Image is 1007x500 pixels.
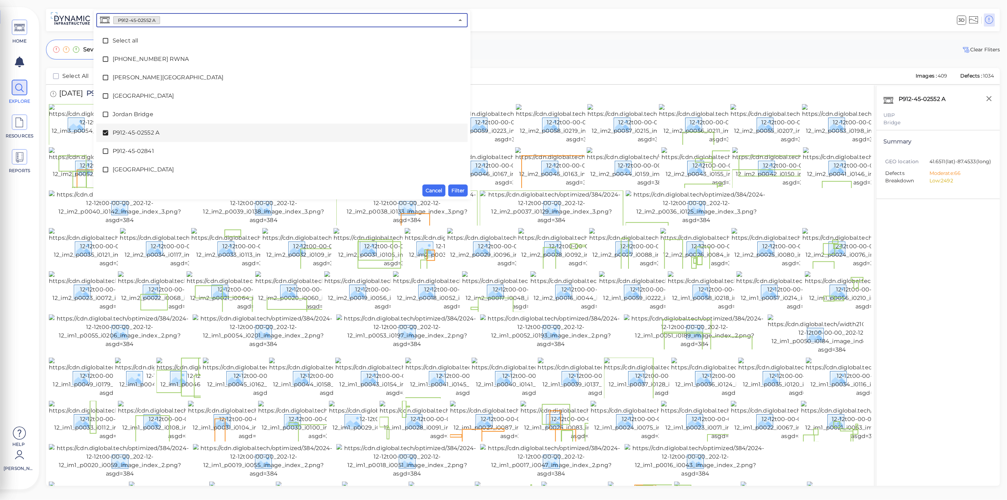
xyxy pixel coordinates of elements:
[731,401,860,441] img: https://cdn.diglobal.tech/width210/384/2024-12-12t00-00-00_202-12-12_im1_p0022_i0067_image_index_...
[738,358,867,397] img: https://cdn.diglobal.tech/width210/384/2024-12-12t00-00-00_202-12-12_im1_p0035_i0120_image_index_...
[516,104,645,144] img: https://cdn.diglobal.tech/width210/384/2024-12-12t00-00-00_202-12-12_im2_p0058_i0219_image_index_...
[671,358,801,397] img: https://cdn.diglobal.tech/width210/384/2024-12-12t00-00-00_202-12-12_im1_p0036_i0124_image_index_...
[83,45,106,54] span: Severity
[405,228,534,268] img: https://cdn.diglobal.tech/width210/384/2024-12-12t00-00-00_202-12-12_im2_p0030_i0101_image_index_...
[626,191,768,225] img: https://cdn.diglobal.tech/optimized/384/2024-12-12t00-00-00_202-12-12_im2_p0036_i0125_image_index...
[624,314,766,348] img: https://cdn.diglobal.tech/optimized/384/2024-12-12t00-00-00_202-12-12_im1_p0051_i0189_image_index...
[4,441,34,447] span: Help
[803,147,932,187] img: https://cdn.diglobal.tech/width210/384/2024-12-12t00-00-00_202-12-12_im2_p0041_i0146_image_index_...
[118,271,247,311] img: https://cdn.diglobal.tech/width210/384/2024-12-12t00-00-00_202-12-12_im2_p0022_i0068_image_index_...
[203,358,332,397] img: https://cdn.diglobal.tech/width210/384/2024-12-12t00-00-00_202-12-12_im1_p0045_i0162_image_index_...
[113,73,451,82] span: [PERSON_NAME][GEOGRAPHIC_DATA]
[668,271,797,311] img: https://cdn.diglobal.tech/width210/384/2024-12-12t00-00-00_202-12-12_im1_p0058_i0218_image_index_...
[187,271,316,311] img: https://cdn.diglobal.tech/width210/384/2024-12-12t00-00-00_202-12-12_im2_p0021_i0064_image_index_...
[113,110,451,119] span: Jordan Bridge
[591,401,720,441] img: https://cdn.diglobal.tech/width210/384/2024-12-12t00-00-00_202-12-12_im1_p0024_i0075_image_index_...
[801,401,930,441] img: https://cdn.diglobal.tech/width210/384/2024-12-12t00-00-00_202-12-12_im1_p0021_i0063_image_index_...
[422,184,445,197] button: Cancel
[113,55,451,63] span: [PHONE_NUMBER] RWNA
[929,177,988,184] li: Low: 2492
[191,228,320,268] img: https://cdn.diglobal.tech/width210/384/2024-12-12t00-00-00_202-12-12_im2_p0033_i0113_image_index_...
[661,147,791,187] img: https://cdn.diglobal.tech/width210/384/2024-12-12t00-00-00_202-12-12_im2_p0043_i0155_image_index_...
[960,73,983,79] span: Defects :
[538,358,667,397] img: https://cdn.diglobal.tech/width210/384/2024-12-12t00-00-00_202-12-12_im1_p0039_i0137_image_index_...
[659,104,788,144] img: https://cdn.diglobal.tech/width210/384/2024-12-12t00-00-00_202-12-12_im2_p0056_i0211_image_index_...
[49,314,190,348] img: https://cdn.diglobal.tech/optimized/384/2024-12-12t00-00-00_202-12-12_im1_p0055_i0206_image_index...
[49,147,178,187] img: https://cdn.diglobal.tech/width210/384/2024-12-12t00-00-00_202-12-12_im2_p0052_i0194_image_index_...
[520,401,650,441] img: https://cdn.diglobal.tech/width210/384/2024-12-12t00-00-00_202-12-12_im1_p0026_i0083_image_index_...
[451,186,465,195] span: Filter
[802,104,931,144] img: https://cdn.diglobal.tech/width210/384/2024-12-12t00-00-00_202-12-12_im2_p0053_i0198_image_index_...
[5,38,35,44] span: HOME
[113,92,451,100] span: [GEOGRAPHIC_DATA]
[336,314,478,348] img: https://cdn.diglobal.tech/optimized/384/2024-12-12t00-00-00_202-12-12_im1_p0053_i0197_image_index...
[480,314,622,348] img: https://cdn.diglobal.tech/optimized/384/2024-12-12t00-00-00_202-12-12_im1_p0052_i0193_image_index...
[113,147,451,155] span: P912-45-02841
[115,358,244,397] img: https://cdn.diglobal.tech/width210/384/2024-12-12t00-00-00_202-12-12_im1_p0047_i0170_image_index_...
[59,90,83,99] span: [DATE]
[157,358,286,397] img: https://cdn.diglobal.tech/width210/384/2024-12-12t00-00-00_202-12-12_im1_p0046_i0166_image_index_...
[49,104,178,144] img: https://cdn.diglobal.tech/width210/384/2024-12-12t00-00-00_202-12-12_im3_p0054_i0203_image_index_...
[883,137,993,146] div: Summary
[5,167,35,174] span: REPORTS
[4,465,34,472] span: [PERSON_NAME]
[193,191,334,225] img: https://cdn.diglobal.tech/optimized/384/2024-12-12t00-00-00_202-12-12_im2_p0039_i0138_image_index...
[255,271,385,311] img: https://cdn.diglobal.tech/width210/384/2024-12-12t00-00-00_202-12-12_im2_p0020_i0060_image_index_...
[336,444,478,478] img: https://cdn.diglobal.tech/optimized/384/2024-12-12t00-00-00_202-12-12_im1_p0018_i0051_image_index...
[661,401,790,441] img: https://cdn.diglobal.tech/width210/384/2024-12-12t00-00-00_202-12-12_im1_p0023_i0071_image_index_...
[625,444,767,478] img: https://cdn.diglobal.tech/optimized/384/2024-12-12t00-00-00_202-12-12_im1_p0016_i0043_image_index...
[883,119,993,126] div: Bridge
[448,184,468,197] button: Filter
[5,133,35,139] span: RESOURCES
[587,104,717,144] img: https://cdn.diglobal.tech/width210/384/2024-12-12t00-00-00_202-12-12_im2_p0057_i0215_image_index_...
[83,90,144,99] span: P912-45-02552 A
[455,15,465,25] button: Close
[188,401,317,441] img: https://cdn.diglobal.tech/width210/384/2024-12-12t00-00-00_202-12-12_im1_p0031_i0104_image_index_...
[113,36,451,45] span: Select all
[805,271,934,311] img: https://cdn.diglobal.tech/width210/384/2024-12-12t00-00-00_202-12-12_im1_p0056_i0210_image_index_...
[589,228,718,268] img: https://cdn.diglobal.tech/width210/384/2024-12-12t00-00-00_202-12-12_im2_p0027_i0088_image_index_...
[962,45,1000,54] button: Clear Fliters
[938,73,947,79] span: 409
[472,358,601,397] img: https://cdn.diglobal.tech/width210/384/2024-12-12t00-00-00_202-12-12_im1_p0040_i0141_image_index_...
[480,191,623,225] img: https://cdn.diglobal.tech/optimized/384/2024-12-12t00-00-00_202-12-12_im2_p0037_i0129_image_index...
[49,191,190,225] img: https://cdn.diglobal.tech/optimized/384/2024-12-12t00-00-00_202-12-12_im2_p0040_i0142_image_index...
[329,401,458,441] img: https://cdn.diglobal.tech/width210/384/2024-12-12t00-00-00_202-12-12_im1_p0029_i0095_image_index_...
[49,444,191,478] img: https://cdn.diglobal.tech/optimized/384/2024-12-12t00-00-00_202-12-12_im1_p0020_i0059_image_index...
[768,314,897,354] img: https://cdn.diglobal.tech/width210/384/2024-12-12t00-00-00_202-12-12_im1_p0050_i0184_image_index_...
[393,271,522,311] img: https://cdn.diglobal.tech/width210/384/2024-12-12t00-00-00_202-12-12_im2_p0018_i0052_image_index_...
[335,358,465,397] img: https://cdn.diglobal.tech/width210/384/2024-12-12t00-00-00_202-12-12_im1_p0043_i0154_image_index_...
[885,158,929,165] span: GEO location
[49,358,178,397] img: https://cdn.diglobal.tech/width210/384/2024-12-12t00-00-00_202-12-12_im1_p0049_i0179_image_index_...
[599,271,728,311] img: https://cdn.diglobal.tech/width210/384/2024-12-12t00-00-00_202-12-12_im1_p0059_i0222_image_index_...
[929,158,991,166] span: 41.6511 (lat) -87.4533 (long)
[802,228,932,268] img: https://cdn.diglobal.tech/width210/384/2024-12-12t00-00-00_202-12-12_im2_p0024_i0076_image_index_...
[405,358,535,397] img: https://cdn.diglobal.tech/width210/384/2024-12-12t00-00-00_202-12-12_im1_p0041_i0145_image_index_...
[193,314,334,348] img: https://cdn.diglobal.tech/optimized/384/2024-12-12t00-00-00_202-12-12_im1_p0054_i0201_image_index...
[660,228,790,268] img: https://cdn.diglobal.tech/width210/384/2024-12-12t00-00-00_202-12-12_im2_p0026_i0084_image_index_...
[113,165,451,174] span: [GEOGRAPHIC_DATA]
[885,170,929,184] span: Defects Breakdown
[518,228,648,268] img: https://cdn.diglobal.tech/width210/384/2024-12-12t00-00-00_202-12-12_im2_p0028_i0092_image_index_...
[730,104,860,144] img: https://cdn.diglobal.tech/width210/384/2024-12-12t00-00-00_202-12-12_im2_p0055_i0207_image_index_...
[118,401,247,441] img: https://cdn.diglobal.tech/width210/384/2024-12-12t00-00-00_202-12-12_im1_p0032_i0108_image_index_...
[604,358,733,397] img: https://cdn.diglobal.tech/width210/384/2024-12-12t00-00-00_202-12-12_im1_p0037_i0128_image_index_...
[983,73,994,79] span: 1034
[929,170,988,177] li: Moderate: 66
[258,401,387,441] img: https://cdn.diglobal.tech/width210/384/2024-12-12t00-00-00_202-12-12_im1_p0030_i0100_image_index_...
[193,444,334,478] img: https://cdn.diglobal.tech/optimized/384/2024-12-12t00-00-00_202-12-12_im1_p0019_i0055_image_index...
[977,468,1002,495] iframe: Chat
[49,401,178,441] img: https://cdn.diglobal.tech/width210/384/2024-12-12t00-00-00_202-12-12_im1_p0033_i0112_image_index_...
[450,401,579,441] img: https://cdn.diglobal.tech/width210/384/2024-12-12t00-00-00_202-12-12_im1_p0027_i0087_image_index_...
[897,93,955,108] div: P912-45-02552 A
[732,228,861,268] img: https://cdn.diglobal.tech/width210/384/2024-12-12t00-00-00_202-12-12_im2_p0025_i0080_image_index_...
[262,228,392,268] img: https://cdn.diglobal.tech/width210/384/2024-12-12t00-00-00_202-12-12_im2_p0032_i0109_image_index_...
[324,271,454,311] img: https://cdn.diglobal.tech/width210/384/2024-12-12t00-00-00_202-12-12_im2_p0019_i0056_image_index_...
[5,98,35,104] span: EXPLORE
[4,80,35,104] a: EXPLORE
[480,444,622,478] img: https://cdn.diglobal.tech/optimized/384/2024-12-12t00-00-00_202-12-12_im1_p0017_i0047_image_index...
[4,149,35,174] a: REPORTS
[806,358,935,397] img: https://cdn.diglobal.tech/width210/384/2024-12-12t00-00-00_202-12-12_im1_p0034_i0116_image_index_...
[915,73,938,79] span: Images :
[380,401,509,441] img: https://cdn.diglobal.tech/width210/384/2024-12-12t00-00-00_202-12-12_im1_p0028_i0091_image_index_...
